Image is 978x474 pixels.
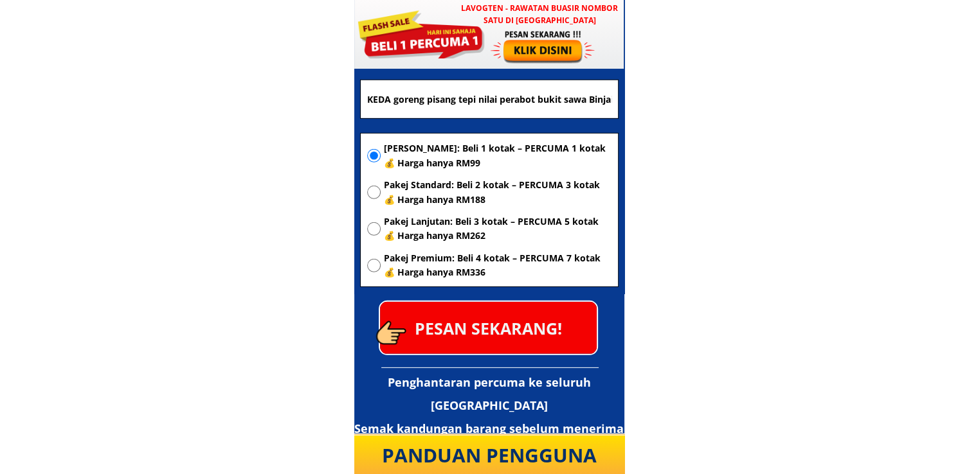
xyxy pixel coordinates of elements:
[365,440,614,471] div: PANDUAN PENGGUNA
[364,80,615,119] input: Alamat
[384,251,611,280] span: Pakej Premium: Beli 4 kotak – PERCUMA 7 kotak 💰 Harga hanya RM336
[384,141,611,170] span: [PERSON_NAME]: Beli 1 kotak – PERCUMA 1 kotak 💰 Harga hanya RM99
[354,371,624,440] h3: Penghantaran percuma ke seluruh [GEOGRAPHIC_DATA] Semak kandungan barang sebelum menerima
[455,2,624,26] h3: LAVOGTEN - Rawatan Buasir Nombor Satu di [GEOGRAPHIC_DATA]
[384,215,611,243] span: Pakej Lanjutan: Beli 3 kotak – PERCUMA 5 kotak 💰 Harga hanya RM262
[384,178,611,207] span: Pakej Standard: Beli 2 kotak – PERCUMA 3 kotak 💰 Harga hanya RM188
[380,302,597,354] p: PESAN SEKARANG!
